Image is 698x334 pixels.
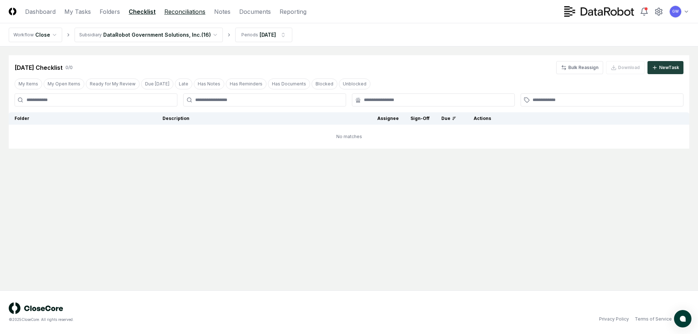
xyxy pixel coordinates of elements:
[674,310,691,327] button: atlas-launcher
[647,61,683,74] button: NewTask
[175,79,192,89] button: Late
[241,32,258,38] div: Periods
[15,63,63,72] div: [DATE] Checklist
[556,61,603,74] button: Bulk Reassign
[141,79,173,89] button: Due Today
[659,64,679,71] div: New Task
[164,7,205,16] a: Reconciliations
[64,7,91,16] a: My Tasks
[372,112,405,125] th: Assignee
[669,5,682,18] button: GW
[635,316,672,322] a: Terms of Service
[339,79,370,89] button: Unblocked
[268,79,310,89] button: Has Documents
[129,7,156,16] a: Checklist
[599,316,629,322] a: Privacy Policy
[312,79,337,89] button: Blocked
[9,317,349,322] div: © 2025 CloseCore. All rights reserved.
[65,64,73,71] div: 0 / 0
[44,79,84,89] button: My Open Items
[15,79,42,89] button: My Items
[564,6,634,17] img: DataRobot logo
[9,28,292,42] nav: breadcrumb
[9,302,63,314] img: logo
[260,31,276,39] div: [DATE]
[25,7,56,16] a: Dashboard
[157,112,372,125] th: Description
[9,125,689,149] td: No matches
[214,7,230,16] a: Notes
[194,79,224,89] button: Has Notes
[100,7,120,16] a: Folders
[239,7,271,16] a: Documents
[672,9,679,14] span: GW
[9,8,16,15] img: Logo
[86,79,140,89] button: Ready for My Review
[235,28,292,42] button: Periods[DATE]
[468,115,683,122] div: Actions
[280,7,306,16] a: Reporting
[13,32,34,38] div: Workflow
[441,115,456,122] div: Due
[405,112,436,125] th: Sign-Off
[226,79,266,89] button: Has Reminders
[9,112,157,125] th: Folder
[79,32,102,38] div: Subsidiary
